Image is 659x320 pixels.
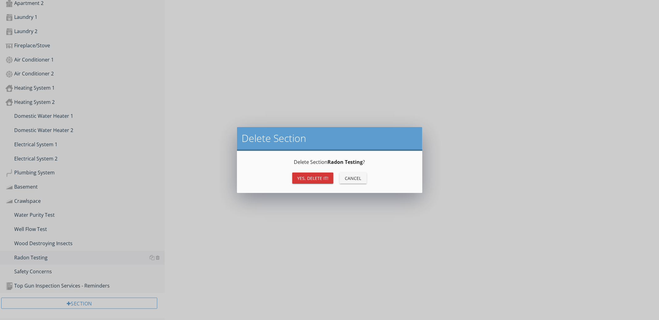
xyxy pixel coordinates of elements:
strong: Radon Testing [328,159,363,165]
div: Yes, Delete it! [297,175,328,181]
p: Delete Section ? [244,158,415,166]
button: Yes, Delete it! [292,173,333,184]
h2: Delete Section [242,132,417,144]
button: Cancel [340,173,367,184]
div: Cancel [344,175,362,181]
